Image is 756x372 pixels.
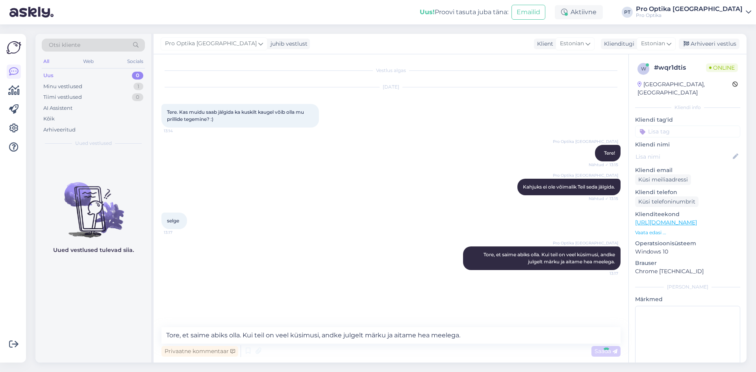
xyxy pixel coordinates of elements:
[589,196,618,202] span: Nähtud ✓ 13:15
[164,229,193,235] span: 13:17
[589,162,618,168] span: Nähtud ✓ 13:15
[635,141,740,149] p: Kliendi nimi
[635,295,740,304] p: Märkmed
[706,63,738,72] span: Online
[635,248,740,256] p: Windows 10
[641,66,646,72] span: w
[43,126,76,134] div: Arhiveeritud
[165,39,257,48] span: Pro Optika [GEOGRAPHIC_DATA]
[167,109,305,122] span: Tere. Kas muidu saab jälgida ka kuskilt kaugel võib olla mu prillide tegemine? :)
[635,210,740,218] p: Klienditeekond
[484,252,616,265] span: Tore, et saime abiks olla. Kui teil on veel küsimusi, andke julgelt märku ja aitame hea meelega.
[636,6,743,12] div: Pro Optika [GEOGRAPHIC_DATA]
[560,39,584,48] span: Estonian
[161,83,621,91] div: [DATE]
[523,184,615,190] span: Kahjuks ei ole võimalik Teil seda jälgida.
[604,150,615,156] span: Tere!
[420,7,508,17] div: Proovi tasuta juba täna:
[43,72,54,80] div: Uus
[35,168,151,239] img: No chats
[133,83,143,91] div: 1
[553,139,618,144] span: Pro Optika [GEOGRAPHIC_DATA]
[622,7,633,18] div: PT
[601,40,634,48] div: Klienditugi
[636,12,743,19] div: Pro Optika
[82,56,95,67] div: Web
[43,93,82,101] div: Tiimi vestlused
[167,218,179,224] span: selge
[635,267,740,276] p: Chrome [TECHNICAL_ID]
[42,56,51,67] div: All
[635,229,740,236] p: Vaata edasi ...
[132,93,143,101] div: 0
[420,8,435,16] b: Uus!
[43,83,82,91] div: Minu vestlused
[161,67,621,74] div: Vestlus algas
[75,140,112,147] span: Uued vestlused
[164,128,193,134] span: 13:14
[132,72,143,80] div: 0
[636,152,731,161] input: Lisa nimi
[511,5,545,20] button: Emailid
[635,259,740,267] p: Brauser
[635,283,740,291] div: [PERSON_NAME]
[635,239,740,248] p: Operatsioonisüsteem
[553,240,618,246] span: Pro Optika [GEOGRAPHIC_DATA]
[635,126,740,137] input: Lisa tag
[6,40,21,55] img: Askly Logo
[126,56,145,67] div: Socials
[679,39,739,49] div: Arhiveeri vestlus
[589,270,618,276] span: 13:17
[635,166,740,174] p: Kliendi email
[53,246,134,254] p: Uued vestlused tulevad siia.
[555,5,603,19] div: Aktiivne
[635,116,740,124] p: Kliendi tag'id
[635,104,740,111] div: Kliendi info
[49,41,80,49] span: Otsi kliente
[43,104,72,112] div: AI Assistent
[654,63,706,72] div: # wqr1dtis
[267,40,308,48] div: juhib vestlust
[43,115,55,123] div: Kõik
[635,174,691,185] div: Küsi meiliaadressi
[553,172,618,178] span: Pro Optika [GEOGRAPHIC_DATA]
[637,80,732,97] div: [GEOGRAPHIC_DATA], [GEOGRAPHIC_DATA]
[641,39,665,48] span: Estonian
[635,196,699,207] div: Küsi telefoninumbrit
[635,219,697,226] a: [URL][DOMAIN_NAME]
[635,188,740,196] p: Kliendi telefon
[534,40,553,48] div: Klient
[636,6,751,19] a: Pro Optika [GEOGRAPHIC_DATA]Pro Optika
